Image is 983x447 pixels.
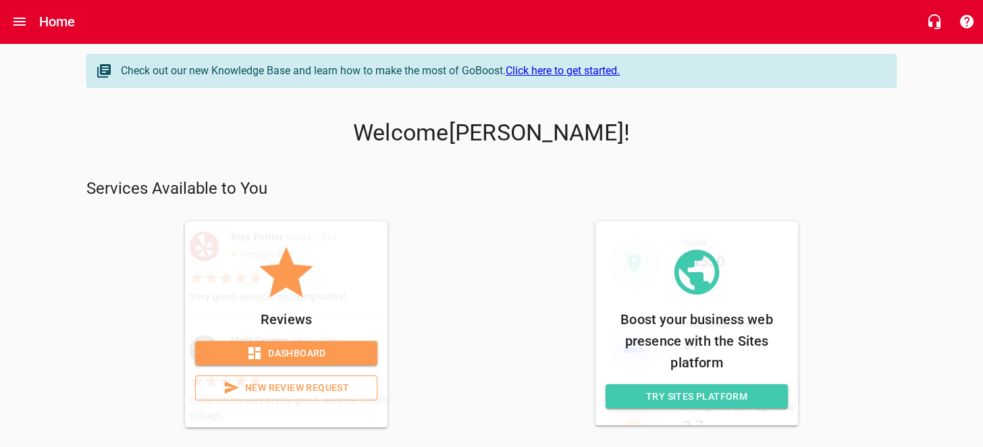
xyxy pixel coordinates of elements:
[616,388,777,405] span: Try Sites Platform
[39,11,76,32] h6: Home
[195,375,377,400] a: New Review Request
[195,341,377,366] a: Dashboard
[506,64,620,77] a: Click here to get started.
[207,379,366,396] span: New Review Request
[951,5,983,38] button: Support Portal
[206,345,367,362] span: Dashboard
[195,309,377,330] p: Reviews
[86,178,897,200] p: Services Available to You
[918,5,951,38] button: Live Chat
[3,5,36,38] button: Open drawer
[606,384,788,409] a: Try Sites Platform
[121,63,882,79] div: Check out our new Knowledge Base and learn how to make the most of GoBoost.
[606,309,788,373] p: Boost your business web presence with the Sites platform
[86,120,897,147] p: Welcome [PERSON_NAME] !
